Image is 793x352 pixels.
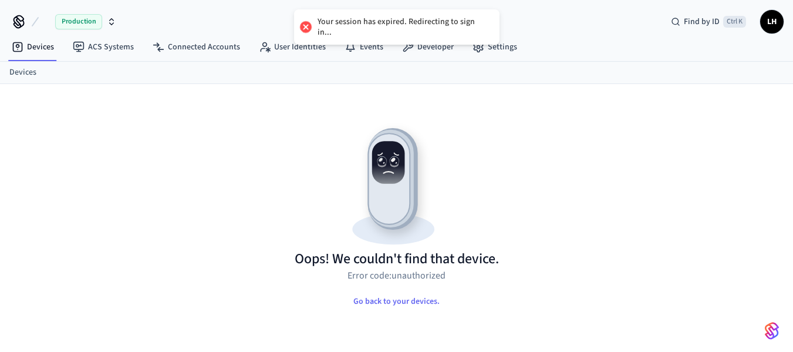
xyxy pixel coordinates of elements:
div: Find by IDCtrl K [662,11,755,32]
span: Ctrl K [723,16,746,28]
img: Resource not found [295,118,499,250]
a: User Identities [249,36,335,58]
a: Events [335,36,393,58]
button: Go back to your devices. [344,290,449,313]
a: Developer [393,36,463,58]
p: Error code: unauthorized [347,269,446,283]
span: Production [55,14,102,29]
span: Find by ID [684,16,720,28]
button: LH [760,10,784,33]
a: ACS Systems [63,36,143,58]
a: Devices [2,36,63,58]
span: LH [761,11,782,32]
div: Your session has expired. Redirecting to sign in... [318,16,488,38]
a: Devices [9,66,36,79]
img: SeamLogoGradient.69752ec5.svg [765,321,779,340]
h1: Oops! We couldn't find that device. [295,250,499,269]
a: Settings [463,36,527,58]
a: Connected Accounts [143,36,249,58]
